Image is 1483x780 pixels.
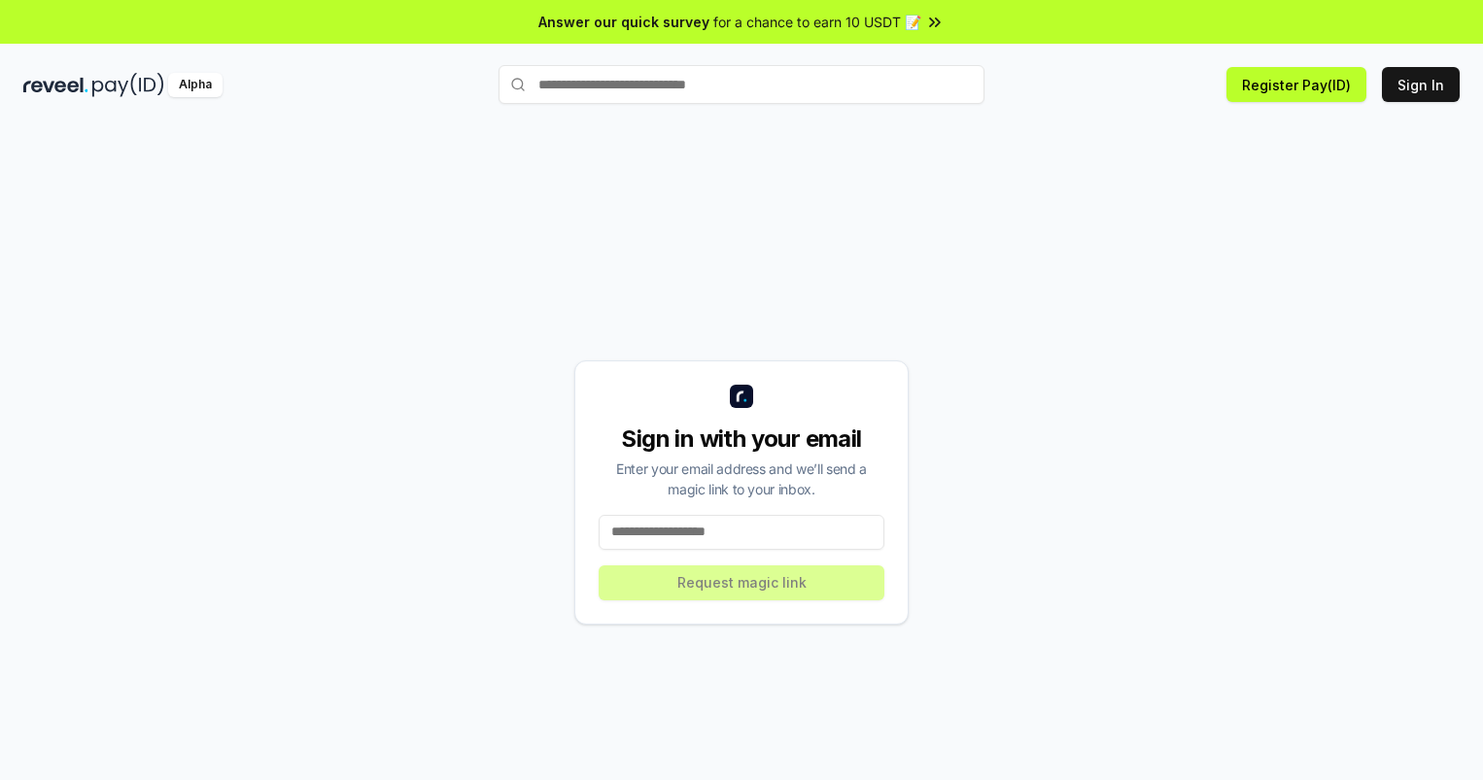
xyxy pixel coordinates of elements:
div: Alpha [168,73,223,97]
img: logo_small [730,385,753,408]
button: Sign In [1382,67,1460,102]
div: Enter your email address and we’ll send a magic link to your inbox. [599,458,884,499]
div: Sign in with your email [599,424,884,455]
button: Register Pay(ID) [1226,67,1366,102]
span: Answer our quick survey [538,12,709,32]
img: pay_id [92,73,164,97]
span: for a chance to earn 10 USDT 📝 [713,12,921,32]
img: reveel_dark [23,73,88,97]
